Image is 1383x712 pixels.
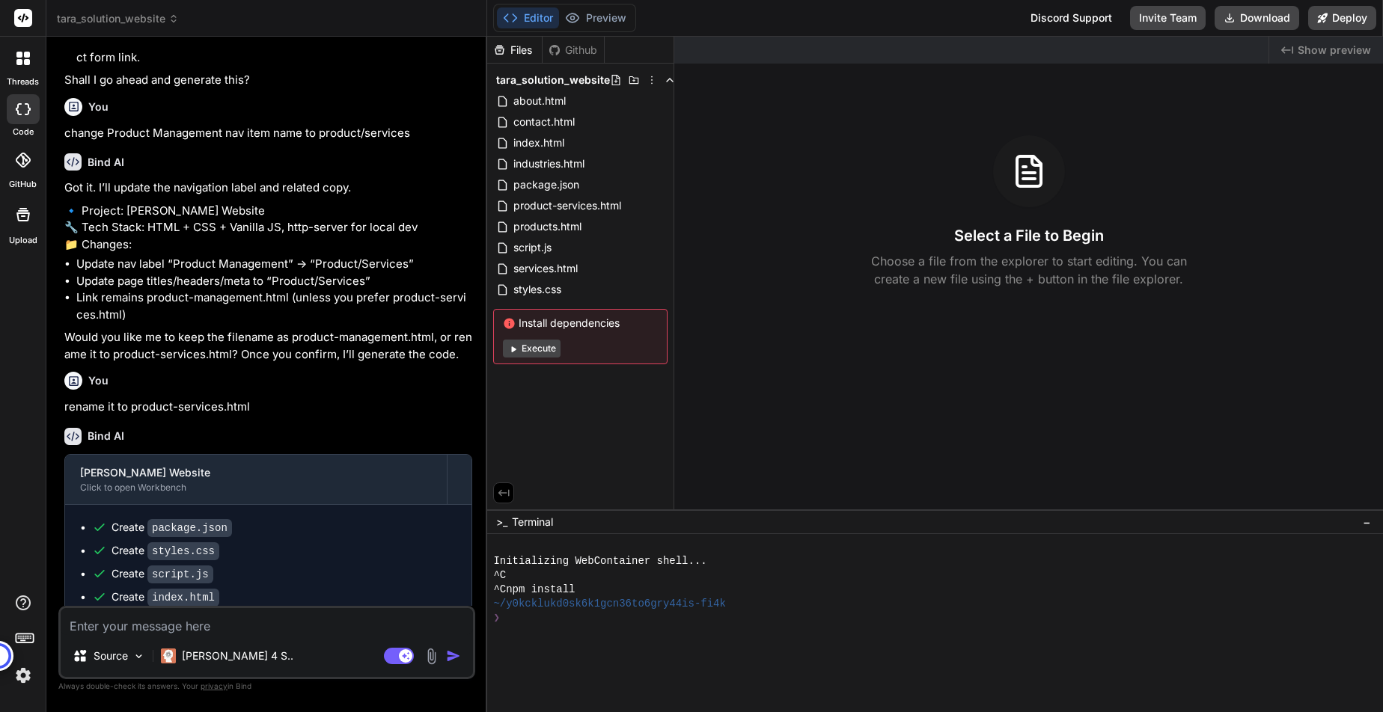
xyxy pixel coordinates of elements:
[496,73,610,88] span: tara_solution_website
[64,179,472,197] p: Got it. I’ll update the navigation label and related copy.
[132,650,145,663] img: Pick Models
[503,340,561,357] button: Execute
[9,234,37,247] label: Upload
[64,72,472,89] p: Shall I go ahead and generate this?
[65,455,447,504] button: [PERSON_NAME] WebsiteClick to open Workbench
[10,663,36,688] img: settings
[147,565,213,583] code: script.js
[1298,43,1371,58] span: Show preview
[112,566,213,582] div: Create
[7,76,39,88] label: threads
[493,554,706,568] span: Initializing WebContainer shell...
[76,32,472,66] li: I’ll wire Formaloo via embed (iframe/script). You can later plug in your exact form link.
[147,589,219,607] code: index.html
[423,648,440,665] img: attachment
[1022,6,1121,30] div: Discord Support
[512,92,567,110] span: about.html
[861,252,1197,288] p: Choose a file from the explorer to start editing. You can create a new file using the + button in...
[13,126,34,138] label: code
[559,7,632,28] button: Preview
[1363,515,1371,530] span: −
[1308,6,1376,30] button: Deploy
[503,316,658,331] span: Install dependencies
[112,543,219,559] div: Create
[446,648,461,663] img: icon
[94,648,128,663] p: Source
[954,225,1104,246] h3: Select a File to Begin
[112,520,232,535] div: Create
[512,260,579,277] span: services.html
[512,239,553,257] span: script.js
[64,125,472,142] p: change Product Management nav item name to product/services
[512,134,566,152] span: index.html
[88,429,124,444] h6: Bind AI
[512,155,586,173] span: industries.html
[201,681,228,690] span: privacy
[88,99,109,114] h6: You
[496,515,507,530] span: >_
[493,583,575,597] span: ^Cnpm install
[147,542,219,560] code: styles.css
[512,515,553,530] span: Terminal
[512,176,581,194] span: package.json
[1215,6,1299,30] button: Download
[497,7,559,28] button: Editor
[512,197,623,215] span: product-services.html
[161,648,176,663] img: Claude 4 Sonnet
[76,289,472,323] li: Link remains product-management.html (unless you prefer product-services.html)
[88,373,109,388] h6: You
[543,43,604,58] div: Github
[1360,510,1374,534] button: −
[1130,6,1206,30] button: Invite Team
[493,597,725,611] span: ~/y0kcklukd0sk6k1gcn36to6gry44is-fi4k
[64,329,472,363] p: Would you like me to keep the filename as product-management.html, or rename it to product-servic...
[64,203,472,254] p: 🔹 Project: [PERSON_NAME] Website 🔧 Tech Stack: HTML + CSS + Vanilla JS, http-server for local dev...
[88,155,124,170] h6: Bind AI
[64,399,472,416] p: rename it to product-services.html
[112,589,219,605] div: Create
[493,611,499,625] span: ❯
[80,465,432,480] div: [PERSON_NAME] Website
[493,568,506,583] span: ^C
[80,482,432,494] div: Click to open Workbench
[487,43,542,58] div: Files
[512,218,583,236] span: products.html
[512,113,576,131] span: contact.html
[182,648,293,663] p: [PERSON_NAME] 4 S..
[76,273,472,290] li: Update page titles/headers/meta to “Product/Services”
[9,178,37,191] label: GitHub
[512,280,563,298] span: styles.css
[57,11,179,26] span: tara_solution_website
[76,256,472,273] li: Update nav label “Product Management” → “Product/Services”
[58,679,475,693] p: Always double-check its answers. Your in Bind
[147,519,232,537] code: package.json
